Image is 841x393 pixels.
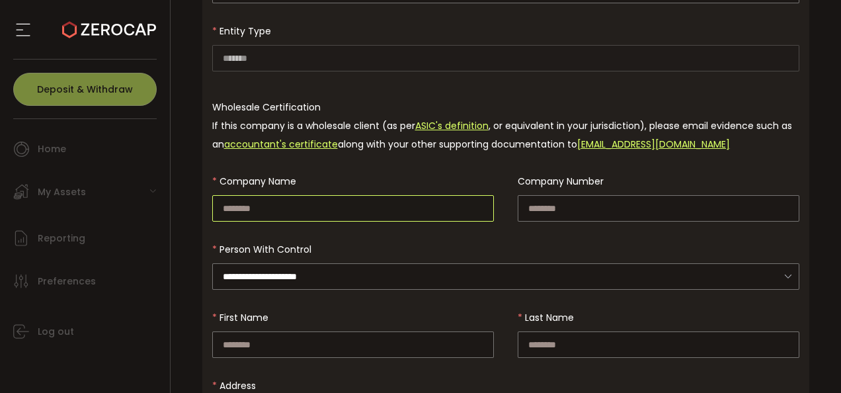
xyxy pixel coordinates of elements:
label: Address [212,379,264,392]
span: Home [38,140,66,159]
span: Reporting [38,229,85,248]
a: accountant's certificate [224,138,338,151]
span: Preferences [38,272,96,291]
a: [EMAIL_ADDRESS][DOMAIN_NAME] [577,138,730,151]
button: Deposit & Withdraw [13,73,157,106]
div: Wholesale Certification If this company is a wholesale client (as per , or equivalent in your jur... [212,98,800,153]
span: Log out [38,322,74,341]
span: My Assets [38,183,86,202]
a: ASIC's definition [415,119,489,132]
span: Deposit & Withdraw [37,85,133,94]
